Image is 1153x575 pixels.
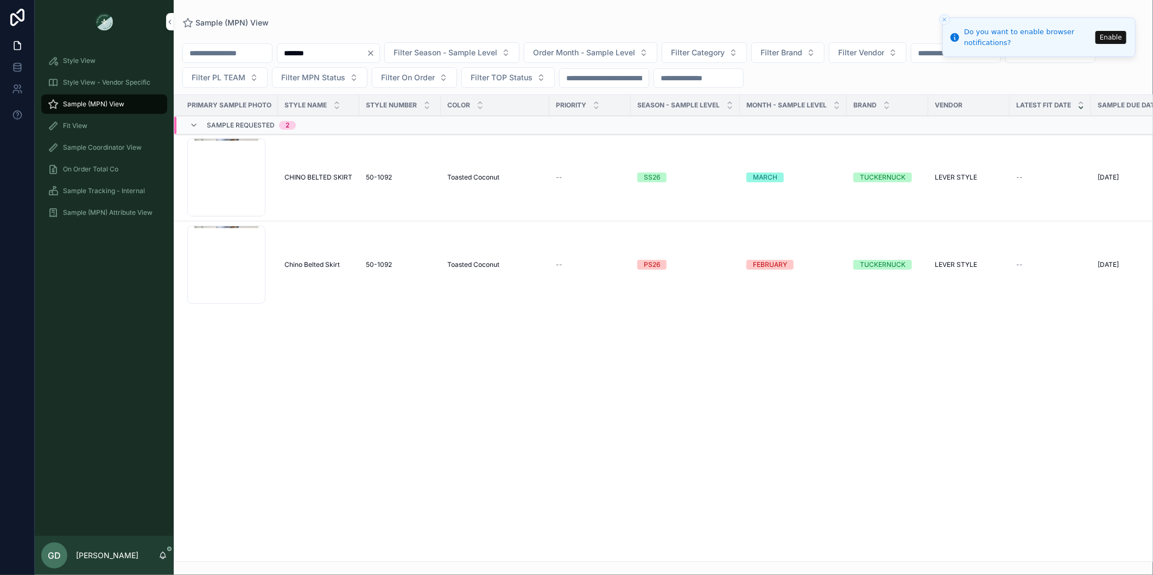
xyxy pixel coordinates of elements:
[556,260,562,269] span: --
[853,173,922,182] a: TUCKERNUCK
[447,260,499,269] span: Toasted Coconut
[935,260,1003,269] a: LEVER STYLE
[637,260,733,270] a: PS26
[394,47,497,58] span: Filter Season - Sample Level
[284,260,353,269] a: Chino Belted Skirt
[447,173,499,182] span: Toasted Coconut
[1016,101,1071,110] span: Latest Fit Date
[284,173,352,182] span: CHINO BELTED SKIRT
[41,116,167,136] a: Fit View
[447,260,543,269] a: Toasted Coconut
[556,260,624,269] a: --
[1098,260,1119,269] span: [DATE]
[63,165,118,174] span: On Order Total Co
[366,260,392,269] span: 50-1092
[41,203,167,222] a: Sample (MPN) Attribute View
[935,101,962,110] span: Vendor
[556,101,586,110] span: PRIORITY
[96,13,113,30] img: App logo
[63,56,96,65] span: Style View
[63,208,153,217] span: Sample (MPN) Attribute View
[829,42,907,63] button: Select Button
[853,101,877,110] span: Brand
[284,173,353,182] a: CHINO BELTED SKIRT
[284,260,340,269] span: Chino Belted Skirt
[935,173,977,182] span: LEVER STYLE
[41,138,167,157] a: Sample Coordinator View
[76,550,138,561] p: [PERSON_NAME]
[63,187,145,195] span: Sample Tracking - Internal
[41,94,167,114] a: Sample (MPN) View
[860,260,905,270] div: TUCKERNUCK
[461,67,555,88] button: Select Button
[381,72,435,83] span: Filter On Order
[753,173,777,182] div: MARCH
[447,173,543,182] a: Toasted Coconut
[372,67,457,88] button: Select Button
[272,67,368,88] button: Select Button
[384,42,520,63] button: Select Button
[853,260,922,270] a: TUCKERNUCK
[838,47,884,58] span: Filter Vendor
[637,173,733,182] a: SS26
[761,47,802,58] span: Filter Brand
[671,47,725,58] span: Filter Category
[471,72,533,83] span: Filter TOP Status
[644,260,660,270] div: PS26
[753,260,787,270] div: FEBRUARY
[1095,31,1126,44] button: Enable
[366,101,417,110] span: Style Number
[63,143,142,152] span: Sample Coordinator View
[41,51,167,71] a: Style View
[964,27,1092,48] div: Do you want to enable browser notifications?
[41,73,167,92] a: Style View - Vendor Specific
[286,122,289,130] div: 2
[1016,260,1085,269] a: --
[556,173,624,182] a: --
[192,72,245,83] span: Filter PL TEAM
[637,101,720,110] span: Season - Sample Level
[1016,260,1023,269] span: --
[1098,173,1119,182] span: [DATE]
[48,549,61,562] span: GD
[187,101,271,110] span: PRIMARY SAMPLE PHOTO
[1016,173,1085,182] a: --
[746,101,827,110] span: MONTH - SAMPLE LEVEL
[524,42,657,63] button: Select Button
[533,47,635,58] span: Order Month - Sample Level
[935,260,977,269] span: LEVER STYLE
[35,43,174,237] div: scrollable content
[939,14,950,25] button: Close toast
[366,260,434,269] a: 50-1092
[63,78,150,87] span: Style View - Vendor Specific
[644,173,660,182] div: SS26
[63,122,87,130] span: Fit View
[366,49,379,58] button: Clear
[284,101,327,110] span: Style Name
[281,72,345,83] span: Filter MPN Status
[41,181,167,201] a: Sample Tracking - Internal
[751,42,825,63] button: Select Button
[447,101,470,110] span: Color
[182,67,268,88] button: Select Button
[556,173,562,182] span: --
[207,122,275,130] span: Sample Requested
[1016,173,1023,182] span: --
[746,173,840,182] a: MARCH
[41,159,167,179] a: On Order Total Co
[662,42,747,63] button: Select Button
[366,173,434,182] a: 50-1092
[860,173,905,182] div: TUCKERNUCK
[935,173,1003,182] a: LEVER STYLE
[746,260,840,270] a: FEBRUARY
[63,100,124,108] span: Sample (MPN) View
[366,173,392,182] span: 50-1092
[195,17,269,28] span: Sample (MPN) View
[182,17,269,28] a: Sample (MPN) View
